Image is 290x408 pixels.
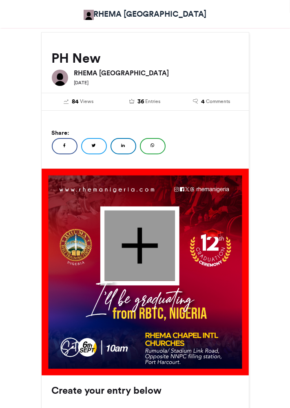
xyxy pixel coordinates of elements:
img: RHEMA NIGERIA [84,10,94,20]
small: [DATE] [74,80,89,86]
a: 36 Entries [118,97,172,106]
span: Entries [145,98,160,105]
span: 4 [201,97,205,106]
a: 84 Views [52,97,106,106]
span: Views [80,98,93,105]
a: 4 Comments [184,97,239,106]
span: Comments [206,98,230,105]
h6: RHEMA [GEOGRAPHIC_DATA] [74,70,239,76]
img: RHEMA NIGERIA [52,70,68,86]
span: 36 [137,97,144,106]
img: Background [42,169,249,375]
span: 84 [72,97,79,106]
a: RHEMA [GEOGRAPHIC_DATA] [84,8,207,20]
h2: PH New [52,51,239,66]
h3: Create your entry below [52,386,239,395]
h5: Share: [52,127,239,138]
